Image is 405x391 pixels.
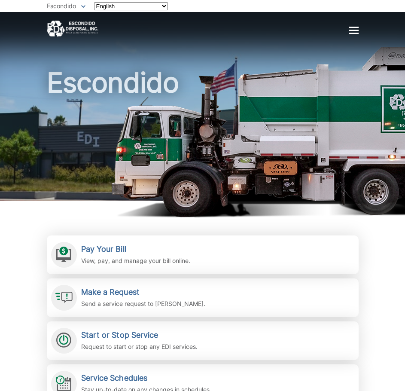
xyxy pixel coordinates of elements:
[81,244,190,254] h2: Pay Your Bill
[47,69,359,205] h1: Escondido
[81,342,198,351] p: Request to start or stop any EDI services.
[47,278,359,317] a: Make a Request Send a service request to [PERSON_NAME].
[81,256,190,266] p: View, pay, and manage your bill online.
[81,330,198,340] h2: Start or Stop Service
[47,21,98,37] a: EDCD logo. Return to the homepage.
[81,373,211,383] h2: Service Schedules
[47,235,359,274] a: Pay Your Bill View, pay, and manage your bill online.
[81,287,205,297] h2: Make a Request
[81,299,205,309] p: Send a service request to [PERSON_NAME].
[94,2,168,10] select: Select a language
[47,2,76,9] span: Escondido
